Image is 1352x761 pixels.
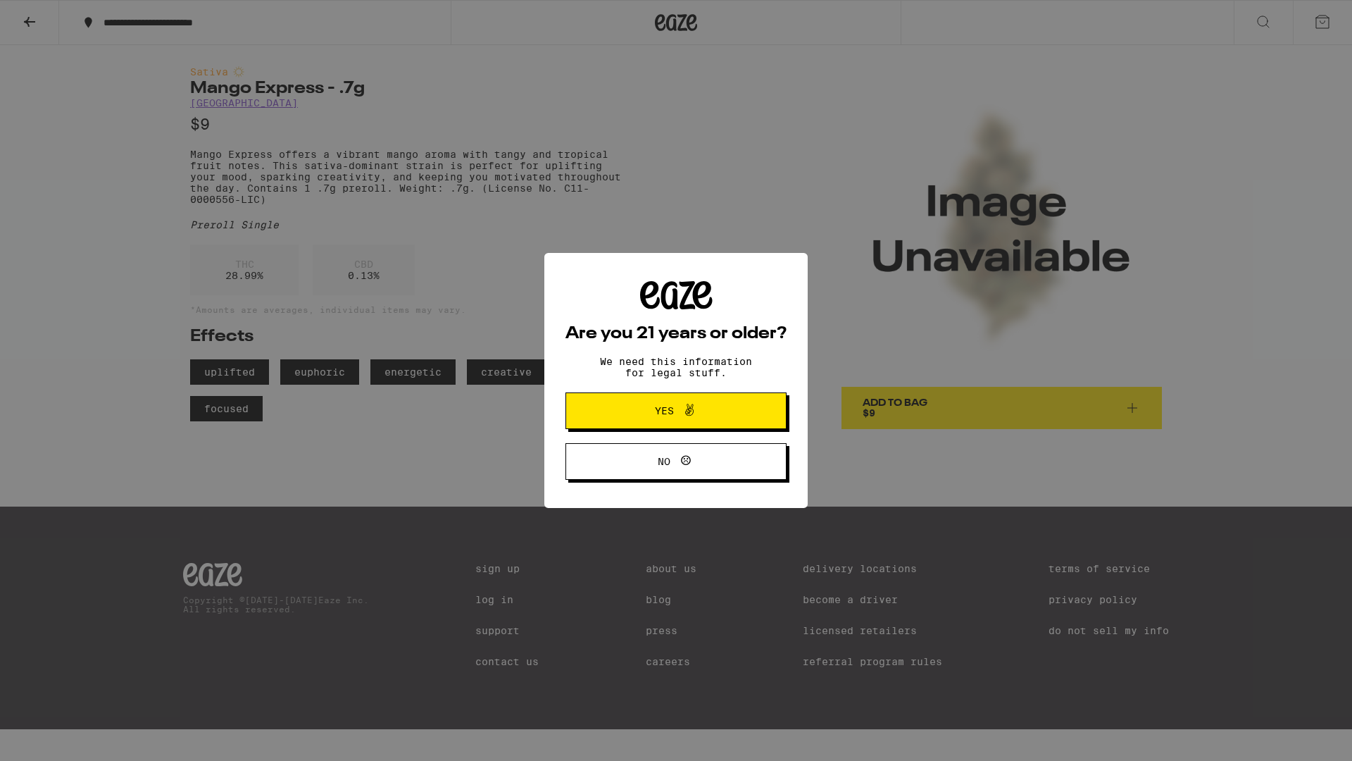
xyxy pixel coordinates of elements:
[565,392,787,429] button: Yes
[565,326,787,342] h2: Are you 21 years or older?
[565,443,787,480] button: No
[588,356,764,378] p: We need this information for legal stuff.
[1264,719,1338,754] iframe: Opens a widget where you can find more information
[658,457,670,466] span: No
[655,406,674,416] span: Yes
